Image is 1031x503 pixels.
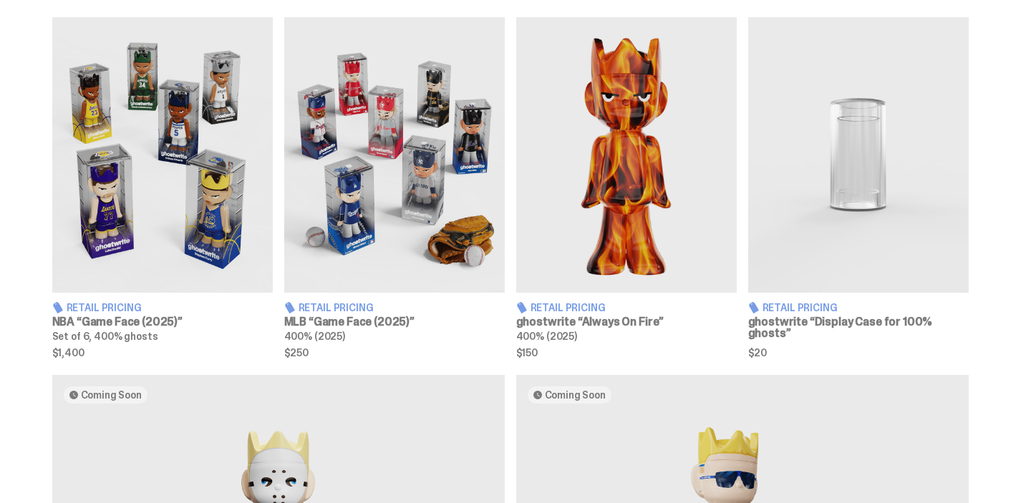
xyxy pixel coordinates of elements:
span: Coming Soon [81,389,142,401]
span: Set of 6, 400% ghosts [52,330,158,343]
a: Always On Fire Retail Pricing [516,17,737,358]
span: Coming Soon [545,389,606,401]
span: $250 [284,348,505,358]
span: Retail Pricing [67,303,142,313]
h3: MLB “Game Face (2025)” [284,316,505,328]
span: Retail Pricing [299,303,374,313]
span: $1,400 [52,348,273,358]
img: Always On Fire [516,17,737,293]
a: Display Case for 100% ghosts Retail Pricing [748,17,969,358]
img: Game Face (2025) [284,17,505,293]
span: Retail Pricing [763,303,838,313]
img: Game Face (2025) [52,17,273,293]
h3: ghostwrite “Always On Fire” [516,316,737,328]
a: Game Face (2025) Retail Pricing [52,17,273,358]
span: 400% (2025) [516,330,577,343]
a: Game Face (2025) Retail Pricing [284,17,505,358]
span: $20 [748,348,969,358]
span: $150 [516,348,737,358]
span: Retail Pricing [531,303,606,313]
h3: NBA “Game Face (2025)” [52,316,273,328]
span: 400% (2025) [284,330,345,343]
h3: ghostwrite “Display Case for 100% ghosts” [748,316,969,339]
img: Display Case for 100% ghosts [748,17,969,293]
